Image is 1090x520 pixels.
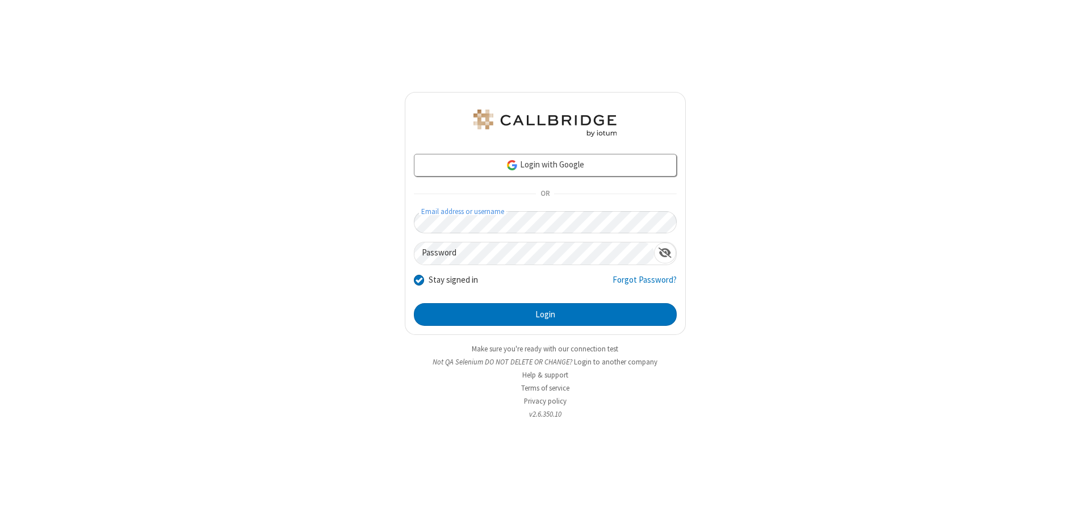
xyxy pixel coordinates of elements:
label: Stay signed in [429,274,478,287]
span: OR [536,186,554,202]
li: Not QA Selenium DO NOT DELETE OR CHANGE? [405,357,686,367]
a: Terms of service [521,383,569,393]
a: Make sure you're ready with our connection test [472,344,618,354]
a: Help & support [522,370,568,380]
a: Forgot Password? [613,274,677,295]
img: QA Selenium DO NOT DELETE OR CHANGE [471,110,619,137]
input: Email address or username [414,211,677,233]
button: Login to another company [574,357,657,367]
a: Privacy policy [524,396,567,406]
button: Login [414,303,677,326]
div: Show password [654,242,676,263]
input: Password [414,242,654,265]
img: google-icon.png [506,159,518,171]
a: Login with Google [414,154,677,177]
li: v2.6.350.10 [405,409,686,420]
